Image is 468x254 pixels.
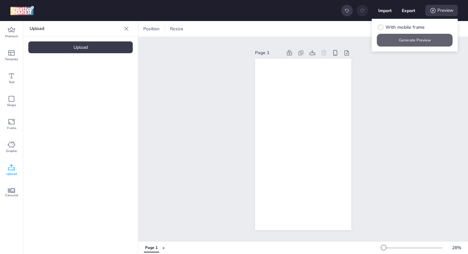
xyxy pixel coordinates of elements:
button: + [162,242,165,253]
span: Frame [7,126,16,131]
button: Export [402,4,415,17]
div: Tabs [141,242,162,253]
img: logo Creative Maker [10,6,34,15]
div: Preview [425,5,458,16]
span: Carousel [5,193,18,198]
span: Upload [6,171,17,177]
div: Page 1 [255,49,282,56]
p: Upload [30,21,121,36]
div: Upload [28,41,133,53]
span: Template [5,57,18,62]
span: Premium [5,34,18,39]
span: With mobile frame [386,24,424,31]
button: Generate Preview [377,34,453,47]
div: Page 1 [145,245,158,251]
span: Text [9,80,15,85]
span: Shape [7,103,16,108]
div: 28 % [449,244,464,251]
button: Import [378,4,392,17]
span: Position [142,25,161,32]
span: Resize [169,25,185,32]
span: Graphic [6,149,17,154]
